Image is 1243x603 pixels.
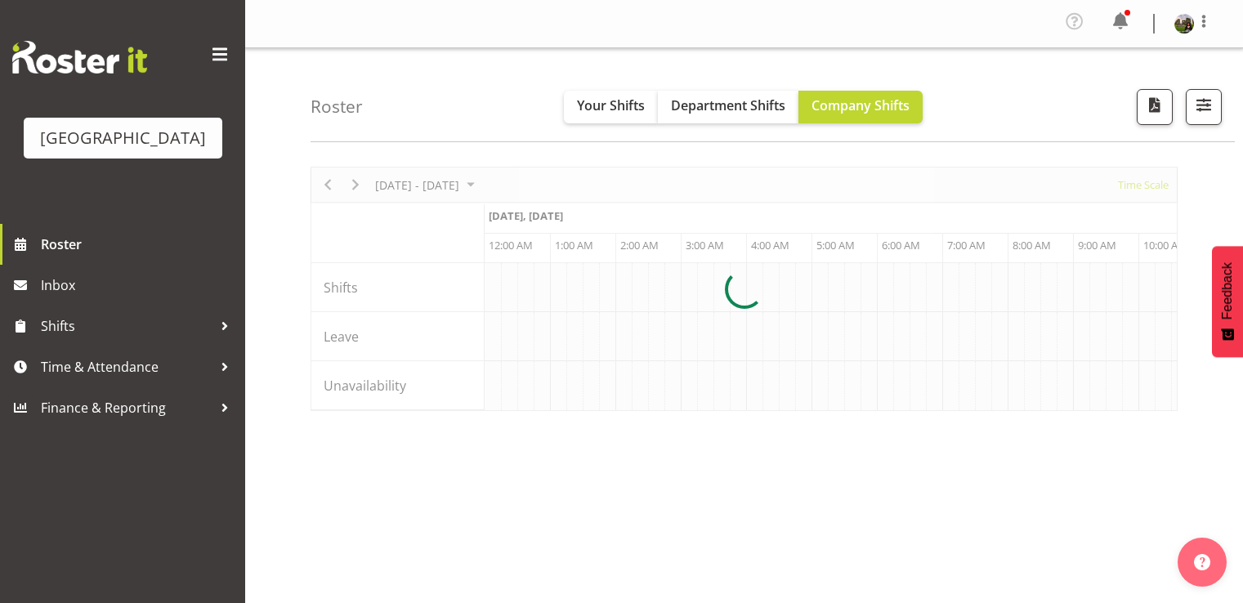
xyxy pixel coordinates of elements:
button: Feedback - Show survey [1212,246,1243,357]
h4: Roster [311,97,363,116]
button: Download a PDF of the roster according to the set date range. [1137,89,1173,125]
img: Rosterit website logo [12,41,147,74]
img: help-xxl-2.png [1194,554,1210,570]
span: Department Shifts [671,96,785,114]
span: Inbox [41,273,237,297]
span: Feedback [1220,262,1235,319]
span: Time & Attendance [41,355,212,379]
div: [GEOGRAPHIC_DATA] [40,126,206,150]
span: Your Shifts [577,96,645,114]
button: Company Shifts [798,91,923,123]
button: Your Shifts [564,91,658,123]
span: Roster [41,232,237,257]
span: Shifts [41,314,212,338]
button: Filter Shifts [1186,89,1222,125]
button: Department Shifts [658,91,798,123]
img: valerie-donaldson30b84046e2fb4b3171eb6bf86b7ff7f4.png [1174,14,1194,33]
span: Finance & Reporting [41,395,212,420]
span: Company Shifts [812,96,910,114]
